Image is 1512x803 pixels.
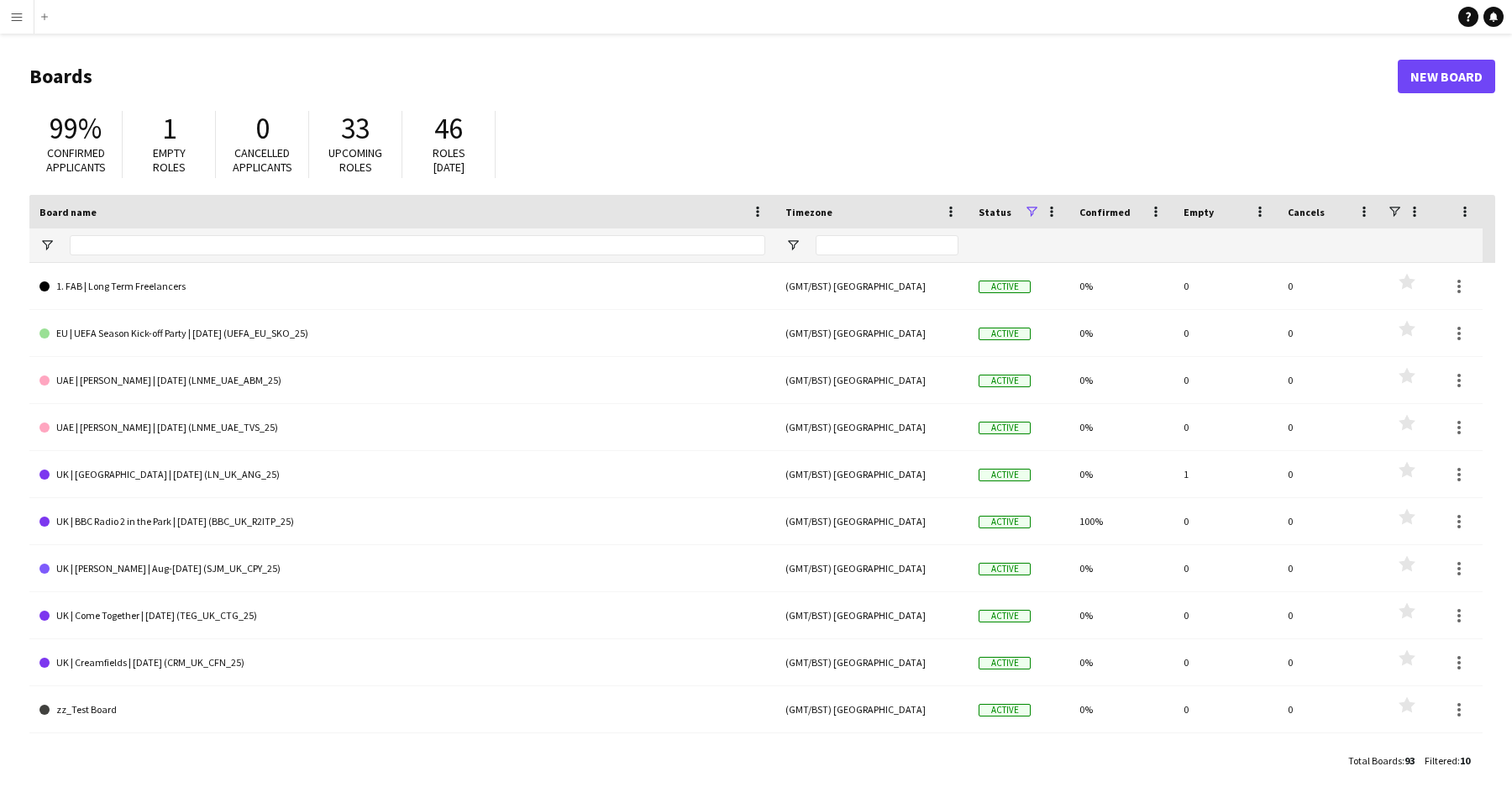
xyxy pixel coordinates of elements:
[979,657,1031,669] span: Active
[39,498,765,545] a: UK | BBC Radio 2 in the Park | [DATE] (BBC_UK_R2ITP_25)
[1173,545,1278,591] div: 0
[1069,639,1173,685] div: 0%
[1278,357,1382,403] div: 0
[1278,404,1382,450] div: 0
[979,422,1031,434] span: Active
[50,110,102,147] span: 99%
[1404,754,1415,767] span: 93
[979,563,1031,575] span: Active
[46,145,106,175] span: Confirmed applicants
[1173,263,1278,309] div: 0
[775,686,969,732] div: (GMT/BST) [GEOGRAPHIC_DATA]
[775,451,969,497] div: (GMT/BST) [GEOGRAPHIC_DATA]
[816,235,958,255] input: Timezone Filter Input
[1184,206,1214,218] span: Empty
[1288,206,1325,218] span: Cancels
[1278,545,1382,591] div: 0
[233,145,292,175] span: Cancelled applicants
[162,110,176,147] span: 1
[1173,451,1278,497] div: 1
[775,545,969,591] div: (GMT/BST) [GEOGRAPHIC_DATA]
[1069,498,1173,544] div: 100%
[39,404,765,451] a: UAE | [PERSON_NAME] | [DATE] (LNME_UAE_TVS_25)
[39,639,765,686] a: UK | Creamfields | [DATE] (CRM_UK_CFN_25)
[1173,686,1278,732] div: 0
[1460,754,1470,767] span: 10
[775,498,969,544] div: (GMT/BST) [GEOGRAPHIC_DATA]
[328,145,382,175] span: Upcoming roles
[785,206,832,218] span: Timezone
[39,357,765,404] a: UAE | [PERSON_NAME] | [DATE] (LNME_UAE_ABM_25)
[979,610,1031,622] span: Active
[1398,60,1495,93] a: New Board
[1173,357,1278,403] div: 0
[29,64,1398,89] h1: Boards
[255,110,270,147] span: 0
[1278,639,1382,685] div: 0
[979,375,1031,387] span: Active
[1079,206,1131,218] span: Confirmed
[39,263,765,310] a: 1. FAB | Long Term Freelancers
[341,110,370,147] span: 33
[1069,686,1173,732] div: 0%
[979,516,1031,528] span: Active
[1069,451,1173,497] div: 0%
[979,704,1031,716] span: Active
[1278,686,1382,732] div: 0
[1173,404,1278,450] div: 0
[785,238,801,253] button: Open Filter Menu
[39,592,765,639] a: UK | Come Together | [DATE] (TEG_UK_CTG_25)
[775,592,969,638] div: (GMT/BST) [GEOGRAPHIC_DATA]
[153,145,186,175] span: Empty roles
[1173,592,1278,638] div: 0
[39,545,765,592] a: UK | [PERSON_NAME] | Aug-[DATE] (SJM_UK_CPY_25)
[979,328,1031,340] span: Active
[1069,545,1173,591] div: 0%
[1425,754,1457,767] span: Filtered
[775,404,969,450] div: (GMT/BST) [GEOGRAPHIC_DATA]
[979,281,1031,293] span: Active
[70,235,765,255] input: Board name Filter Input
[39,238,55,253] button: Open Filter Menu
[39,451,765,498] a: UK | [GEOGRAPHIC_DATA] | [DATE] (LN_UK_ANG_25)
[1069,263,1173,309] div: 0%
[1278,592,1382,638] div: 0
[979,469,1031,481] span: Active
[1069,357,1173,403] div: 0%
[1069,404,1173,450] div: 0%
[39,686,765,733] a: zz_Test Board
[434,110,463,147] span: 46
[1425,744,1470,777] div: :
[433,145,465,175] span: Roles [DATE]
[1278,451,1382,497] div: 0
[1278,310,1382,356] div: 0
[1278,263,1382,309] div: 0
[775,310,969,356] div: (GMT/BST) [GEOGRAPHIC_DATA]
[1069,310,1173,356] div: 0%
[1173,498,1278,544] div: 0
[39,310,765,357] a: EU | UEFA Season Kick-off Party | [DATE] (UEFA_EU_SKO_25)
[775,357,969,403] div: (GMT/BST) [GEOGRAPHIC_DATA]
[1348,754,1402,767] span: Total Boards
[1278,498,1382,544] div: 0
[39,206,97,218] span: Board name
[775,639,969,685] div: (GMT/BST) [GEOGRAPHIC_DATA]
[1069,592,1173,638] div: 0%
[1173,639,1278,685] div: 0
[1348,744,1415,777] div: :
[979,206,1011,218] span: Status
[775,263,969,309] div: (GMT/BST) [GEOGRAPHIC_DATA]
[1173,310,1278,356] div: 0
